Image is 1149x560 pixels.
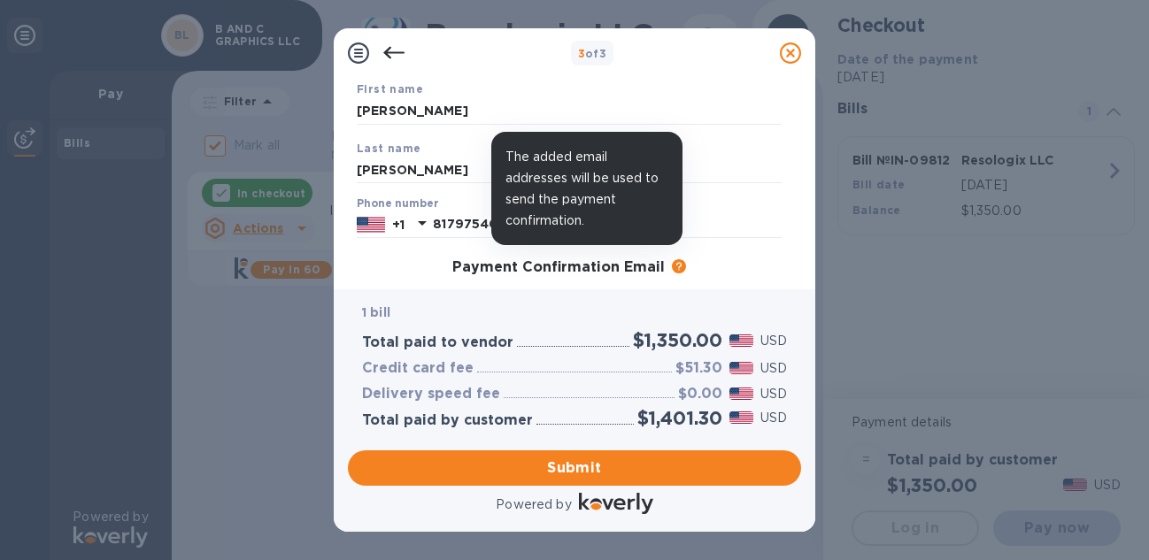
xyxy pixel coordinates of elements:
[729,334,753,347] img: USD
[357,199,438,210] label: Phone number
[362,457,787,479] span: Submit
[633,329,722,351] h2: $1,350.00
[357,98,782,125] input: Enter your first name
[675,360,722,377] h3: $51.30
[362,412,533,429] h3: Total paid by customer
[452,259,665,276] h3: Payment Confirmation Email
[729,362,753,374] img: USD
[760,385,787,403] p: USD
[362,305,390,319] b: 1 bill
[578,47,585,60] span: 3
[760,359,787,378] p: USD
[357,142,421,155] b: Last name
[357,82,423,96] b: First name
[362,386,500,403] h3: Delivery speed fee
[348,450,801,486] button: Submit
[578,47,607,60] b: of 3
[760,409,787,427] p: USD
[760,332,787,350] p: USD
[729,387,753,400] img: USD
[579,493,653,514] img: Logo
[392,216,405,234] p: +1
[357,157,782,183] input: Enter your last name
[729,411,753,424] img: USD
[357,215,385,234] img: US
[433,211,782,238] input: Enter your phone number
[678,386,722,403] h3: $0.00
[496,495,571,514] p: Powered by
[362,334,513,351] h3: Total paid to vendor
[362,360,474,377] h3: Credit card fee
[637,407,722,429] h2: $1,401.30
